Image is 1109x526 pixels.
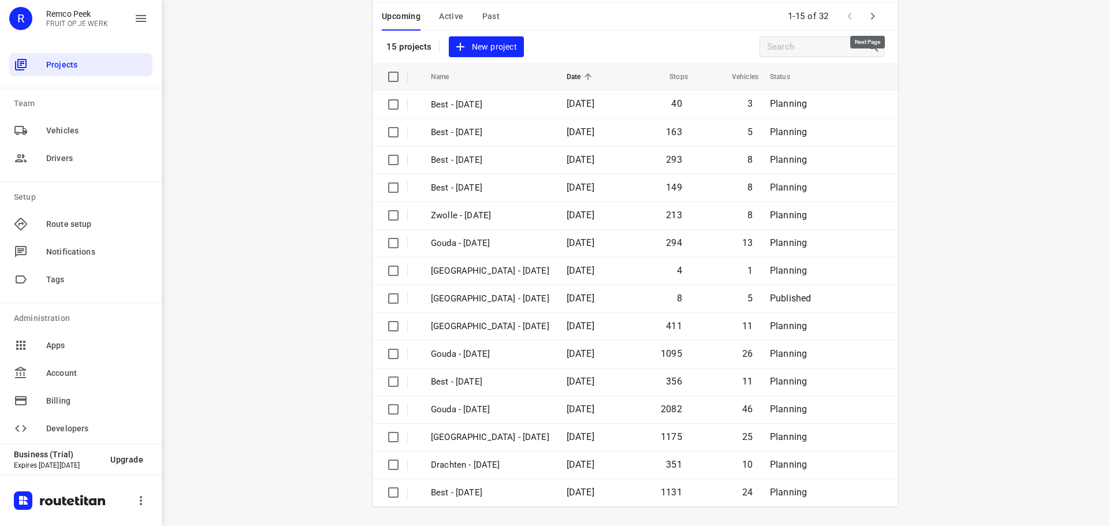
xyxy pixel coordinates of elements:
[654,70,688,84] span: Stops
[46,395,148,407] span: Billing
[431,181,549,195] p: Best - [DATE]
[770,98,807,109] span: Planning
[666,320,682,331] span: 411
[439,9,463,24] span: Active
[742,404,753,415] span: 46
[677,265,682,276] span: 4
[382,9,420,24] span: Upcoming
[770,237,807,248] span: Planning
[9,212,152,236] div: Route setup
[677,293,682,304] span: 8
[9,389,152,412] div: Billing
[46,9,108,18] p: Remco Peek
[742,487,753,498] span: 24
[747,265,753,276] span: 1
[567,182,594,193] span: [DATE]
[431,264,549,278] p: [GEOGRAPHIC_DATA] - [DATE]
[742,459,753,470] span: 10
[666,182,682,193] span: 149
[742,431,753,442] span: 25
[14,312,152,324] p: Administration
[46,20,108,28] p: FRUIT OP JE WERK
[567,376,594,387] span: [DATE]
[46,59,148,71] span: Projects
[9,7,32,30] div: R
[431,98,549,111] p: Best - [DATE]
[770,210,807,221] span: Planning
[666,376,682,387] span: 356
[456,40,517,54] span: New project
[431,458,549,472] p: Drachten - [DATE]
[9,240,152,263] div: Notifications
[666,210,682,221] span: 213
[14,461,101,469] p: Expires [DATE][DATE]
[770,404,807,415] span: Planning
[431,70,464,84] span: Name
[747,210,753,221] span: 8
[661,404,682,415] span: 2082
[783,4,833,29] span: 1-15 of 32
[770,154,807,165] span: Planning
[717,70,758,84] span: Vehicles
[46,367,148,379] span: Account
[661,348,682,359] span: 1095
[770,320,807,331] span: Planning
[666,237,682,248] span: 294
[46,125,148,137] span: Vehicles
[567,210,594,221] span: [DATE]
[431,292,549,305] p: [GEOGRAPHIC_DATA] - [DATE]
[770,487,807,498] span: Planning
[666,126,682,137] span: 163
[431,403,549,416] p: Gouda - [DATE]
[770,459,807,470] span: Planning
[671,98,682,109] span: 40
[431,348,549,361] p: Gouda - [DATE]
[747,154,753,165] span: 8
[770,431,807,442] span: Planning
[9,334,152,357] div: Apps
[431,154,549,167] p: Best - [DATE]
[770,265,807,276] span: Planning
[567,70,596,84] span: Date
[46,246,148,258] span: Notifications
[567,154,594,165] span: [DATE]
[567,98,594,109] span: [DATE]
[431,126,549,139] p: Best - [DATE]
[431,486,549,499] p: Best - [DATE]
[747,182,753,193] span: 8
[767,38,866,56] input: Search projects
[567,459,594,470] span: [DATE]
[110,455,143,464] span: Upgrade
[567,404,594,415] span: [DATE]
[431,431,549,444] p: [GEOGRAPHIC_DATA] - [DATE]
[567,320,594,331] span: [DATE]
[742,237,753,248] span: 13
[46,218,148,230] span: Route setup
[431,320,549,333] p: [GEOGRAPHIC_DATA] - [DATE]
[770,126,807,137] span: Planning
[747,98,753,109] span: 3
[770,376,807,387] span: Planning
[9,268,152,291] div: Tags
[742,348,753,359] span: 26
[567,487,594,498] span: [DATE]
[666,154,682,165] span: 293
[666,459,682,470] span: 351
[770,70,805,84] span: Status
[46,152,148,165] span: Drivers
[14,450,101,459] p: Business (Trial)
[46,340,148,352] span: Apps
[9,53,152,76] div: Projects
[101,449,152,470] button: Upgrade
[9,119,152,142] div: Vehicles
[386,42,432,52] p: 15 projects
[46,274,148,286] span: Tags
[449,36,524,58] button: New project
[9,361,152,385] div: Account
[770,182,807,193] span: Planning
[747,126,753,137] span: 5
[742,320,753,331] span: 11
[747,293,753,304] span: 5
[661,487,682,498] span: 1131
[567,293,594,304] span: [DATE]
